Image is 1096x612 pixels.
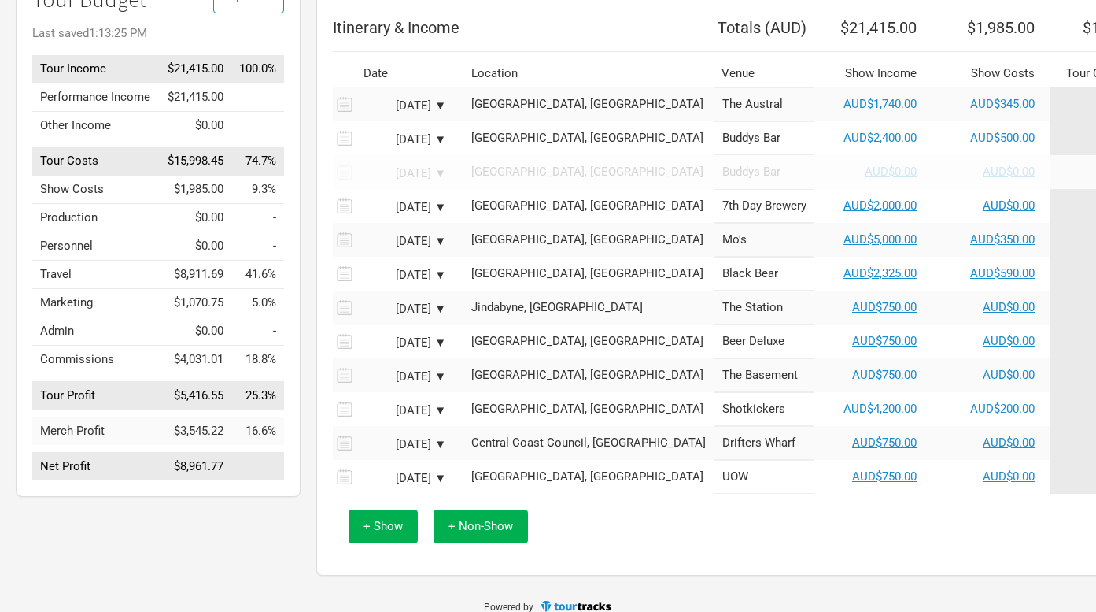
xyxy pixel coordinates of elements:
a: AUD$590.00 [970,266,1035,280]
a: AUD$500.00 [970,131,1035,145]
div: [DATE] ▼ [360,303,446,315]
td: Show Costs as % of Tour Income [231,176,284,204]
th: Itinerary & Income [333,12,714,43]
input: Beer Deluxe [714,325,814,358]
div: [DATE] ▼ [360,371,446,383]
td: Tour Income as % of Tour Income [231,55,284,83]
td: Production as % of Tour Income [231,204,284,232]
th: Venue [714,60,814,87]
td: Tour Profit as % of Tour Income [231,381,284,410]
td: Admin [32,317,159,346]
div: [DATE] ▼ [360,405,446,417]
input: Mo's [714,223,814,257]
a: AUD$1,740.00 [843,97,917,111]
td: $8,961.77 [159,453,231,481]
div: Canberra, Australia [471,369,706,381]
input: Buddys Bar [714,155,814,189]
td: $21,415.00 [159,55,231,83]
a: AUD$0.00 [983,469,1035,484]
td: Travel [32,261,159,289]
td: $0.00 [159,317,231,346]
div: Central Coast Council, Australia [471,437,706,449]
td: Tour Income [32,55,159,83]
a: AUD$750.00 [852,469,917,484]
input: The Station [714,291,814,325]
th: Show Income [814,60,932,87]
div: [DATE] ▼ [360,100,446,112]
td: Other Income [32,111,159,139]
td: Tour Costs as % of Tour Income [231,147,284,176]
a: AUD$750.00 [852,368,917,382]
div: Albury, Australia [471,336,706,347]
a: AUD$350.00 [970,232,1035,247]
td: $5,416.55 [159,381,231,410]
div: [DATE] ▼ [360,134,446,146]
a: AUD$2,325.00 [843,266,917,280]
th: Totals ( AUD ) [714,12,814,43]
a: AUD$750.00 [852,436,917,450]
a: AUD$2,400.00 [843,131,917,145]
td: $21,415.00 [159,83,231,111]
td: Merch Profit as % of Tour Income [231,417,284,445]
input: 7th Day Brewery [714,189,814,223]
td: $3,545.22 [159,417,231,445]
a: AUD$750.00 [852,300,917,314]
span: + Non-Show [448,519,513,533]
div: Adelaide, Australia [471,98,706,110]
div: [DATE] ▼ [360,439,446,451]
div: [DATE] ▼ [360,473,446,484]
a: AUD$0.00 [983,334,1035,348]
td: Tour Costs [32,147,159,176]
div: Brookvale, Australia [471,200,706,212]
div: [DATE] ▼ [360,337,446,349]
a: AUD$0.00 [983,198,1035,213]
td: Other Income as % of Tour Income [231,111,284,139]
td: Admin as % of Tour Income [231,317,284,346]
div: [DATE] ▼ [360,202,446,213]
a: AUD$345.00 [970,97,1035,111]
div: Wollongong, Australia [471,471,706,483]
input: Black Bear [714,257,814,291]
div: Sydney, Australia [471,166,706,178]
div: Sydney, Australia [471,132,706,144]
td: $4,031.01 [159,346,231,374]
a: AUD$0.00 [983,436,1035,450]
div: [DATE] ▼ [360,168,446,180]
td: Merch Profit [32,417,159,445]
td: Commissions [32,346,159,374]
td: Personnel as % of Tour Income [231,232,284,261]
input: Shotkickers [714,392,814,426]
td: Performance Income as % of Tour Income [231,83,284,111]
td: Marketing [32,289,159,317]
input: The Austral [714,87,814,121]
th: $21,415.00 [814,12,932,43]
span: + Show [363,519,403,533]
a: AUD$0.00 [983,368,1035,382]
div: Brisbane, Australia [471,268,706,280]
input: Buddys Bar [714,121,814,155]
td: $0.00 [159,204,231,232]
td: $1,070.75 [159,289,231,317]
div: Gold Coast, Australia [471,234,706,246]
input: Drifters Wharf [714,426,814,460]
th: Location [463,60,714,87]
td: Personnel [32,232,159,261]
td: Production [32,204,159,232]
td: Net Profit as % of Tour Income [231,453,284,481]
td: Net Profit [32,453,159,481]
th: $1,985.00 [932,12,1050,43]
div: Jindabyne, Australia [471,302,706,313]
td: Performance Income [32,83,159,111]
td: Tour Profit [32,381,159,410]
div: [DATE] ▼ [360,236,446,247]
a: AUD$0.00 [865,165,917,179]
a: AUD$2,000.00 [843,198,917,213]
td: Travel as % of Tour Income [231,261,284,289]
td: Commissions as % of Tour Income [231,346,284,374]
th: Show Costs [932,60,1050,87]
a: AUD$0.00 [983,300,1035,314]
td: $0.00 [159,111,231,139]
td: $1,985.00 [159,176,231,204]
input: The Basement [714,358,814,392]
div: [DATE] ▼ [360,269,446,281]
